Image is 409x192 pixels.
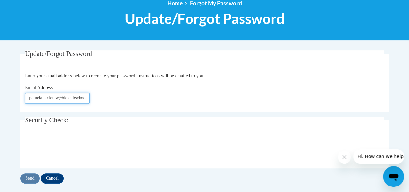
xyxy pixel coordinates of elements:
span: Enter your email address below to recreate your password. Instructions will be emailed to you. [25,73,204,78]
span: Update/Forgot Password [125,10,285,27]
input: Cancel [41,173,64,184]
span: Update/Forgot Password [25,50,92,58]
iframe: Close message [338,151,351,164]
iframe: reCAPTCHA [25,135,123,160]
iframe: Message from company [353,149,404,164]
span: Security Check: [25,116,69,124]
span: Hi. How can we help? [4,5,52,10]
iframe: Button to launch messaging window [383,166,404,187]
input: Email [25,93,90,104]
span: Email Address [25,85,53,90]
